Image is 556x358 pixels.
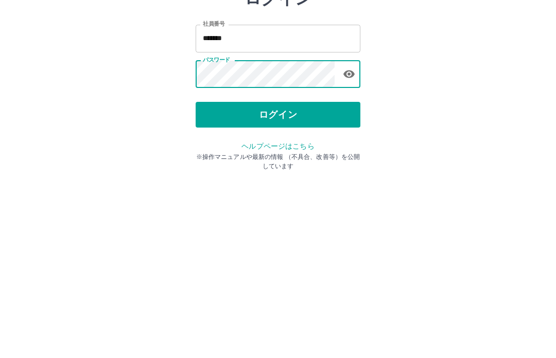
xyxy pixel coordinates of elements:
[241,218,314,226] a: ヘルプページはこちら
[196,228,360,247] p: ※操作マニュアルや最新の情報 （不具合、改善等）を公開しています
[196,178,360,204] button: ログイン
[203,96,224,104] label: 社員番号
[203,132,230,140] label: パスワード
[245,65,312,84] h2: ログイン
